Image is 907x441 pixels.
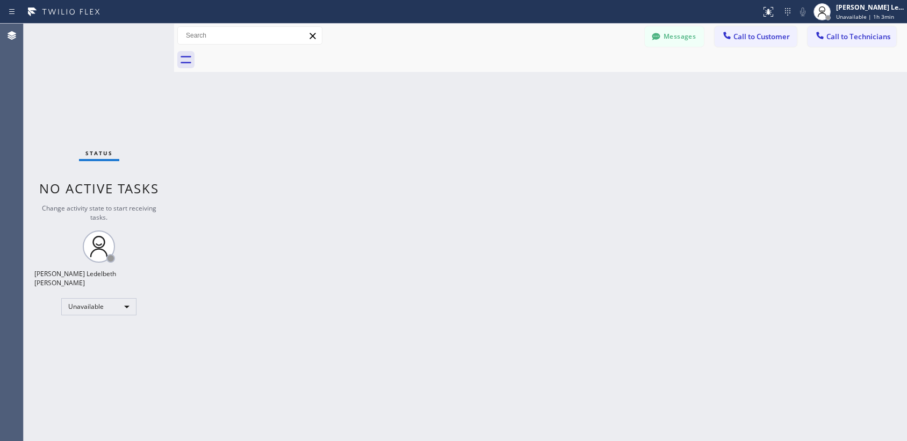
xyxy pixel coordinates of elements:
[34,269,163,287] div: [PERSON_NAME] Ledelbeth [PERSON_NAME]
[795,4,810,19] button: Mute
[808,26,896,47] button: Call to Technicians
[178,27,322,44] input: Search
[42,204,156,222] span: Change activity state to start receiving tasks.
[85,149,113,157] span: Status
[836,3,904,12] div: [PERSON_NAME] Ledelbeth [PERSON_NAME]
[733,32,790,41] span: Call to Customer
[61,298,136,315] div: Unavailable
[645,26,704,47] button: Messages
[826,32,890,41] span: Call to Technicians
[39,179,159,197] span: No active tasks
[836,13,894,20] span: Unavailable | 1h 3min
[715,26,797,47] button: Call to Customer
